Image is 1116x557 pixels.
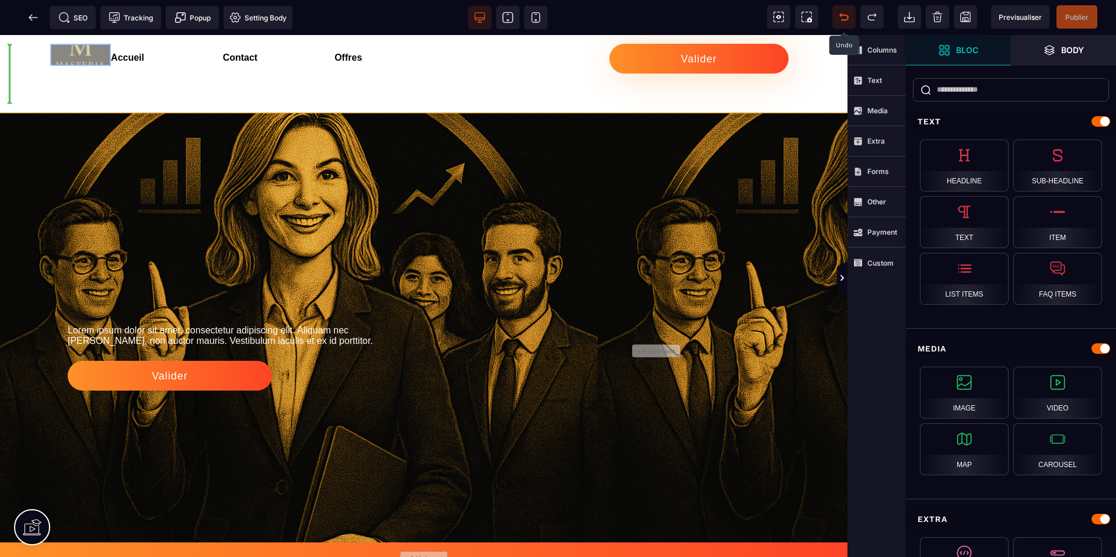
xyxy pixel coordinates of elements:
h3: Accueil [111,15,223,31]
span: View components [767,5,790,29]
div: Extra [906,509,1116,530]
strong: Bloc [956,46,978,54]
div: Text [906,111,1116,133]
div: Video [1013,367,1102,419]
strong: Columns [867,46,897,54]
strong: Text [867,76,882,85]
div: Media [906,338,1116,360]
h3: Offres [334,15,447,31]
strong: Media [867,106,888,115]
span: Open Layer Manager [1011,35,1116,65]
span: Setting Body [229,12,287,23]
div: Item [1013,196,1102,248]
div: FAQ Items [1013,253,1102,305]
div: Image [920,367,1009,419]
span: Popup [175,12,211,23]
button: Valider [609,9,789,39]
strong: Forms [867,167,889,176]
span: SEO [58,12,88,23]
div: Headline [920,140,1009,192]
div: Sub-Headline [1013,140,1102,192]
strong: Custom [867,259,894,267]
strong: Other [867,197,886,206]
text: Lorem ipsum dolor sit amet, consectetur adipiscing elit. Aliquam nec [PERSON_NAME], non auctor ma... [68,287,533,314]
span: Open Blocks [906,35,1011,65]
strong: Extra [867,137,885,145]
div: List Items [920,253,1009,305]
h3: Contact [223,15,335,31]
strong: Payment [867,228,897,236]
span: Preview [991,5,1049,29]
span: Previsualiser [999,13,1042,22]
span: Tracking [109,12,153,23]
div: Text [920,196,1009,248]
div: Carousel [1013,423,1102,475]
div: Map [920,423,1009,475]
span: Publier [1065,13,1089,22]
button: Valider [68,326,272,356]
strong: Body [1061,46,1084,54]
span: Screenshot [795,5,818,29]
